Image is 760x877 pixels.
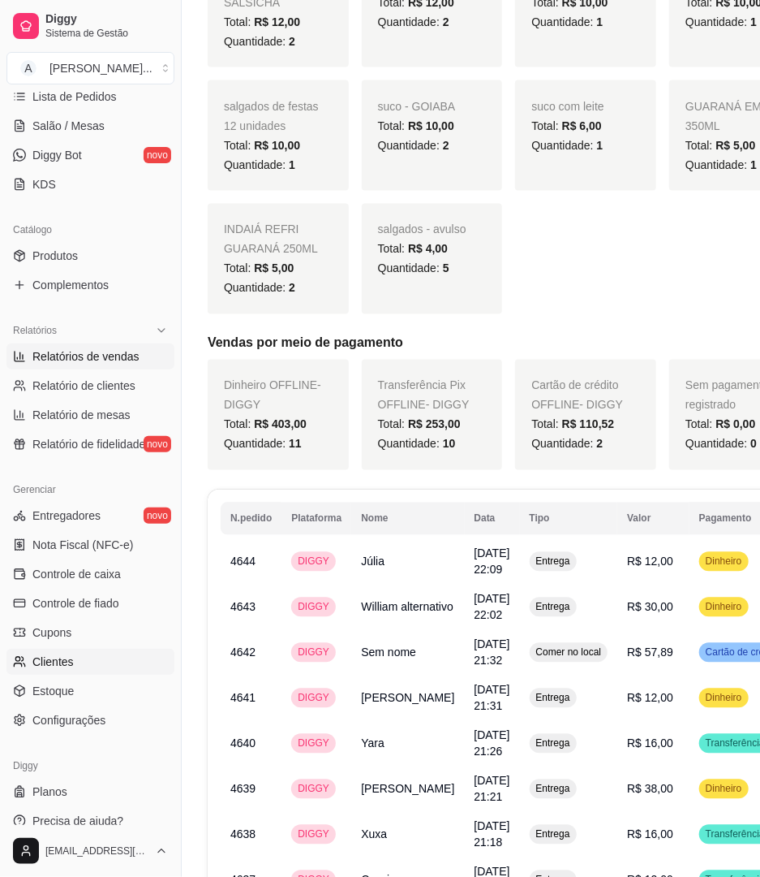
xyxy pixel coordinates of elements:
span: Entrega [533,601,573,614]
span: R$ 12,00 [627,555,673,568]
span: 4642 [230,646,255,659]
span: Controle de fiado [32,595,119,611]
span: [DATE] 21:32 [474,638,510,667]
span: Quantidade: [224,282,295,295]
span: Quantidade: [224,158,295,171]
span: Produtos [32,248,78,264]
button: Select a team [6,52,174,84]
span: Total: [224,139,300,152]
span: 4641 [230,692,255,705]
a: Relatórios de vendas [6,343,174,369]
span: salgados - avulso [378,223,466,236]
span: R$ 10,00 [254,139,300,152]
span: DIGGY [294,555,333,568]
span: Planos [32,784,67,800]
th: N.pedido [221,503,281,535]
span: R$ 12,00 [254,15,300,28]
span: Dinheiro OFFLINE - DIGGY [224,379,321,412]
div: Diggy [6,753,174,779]
a: Clientes [6,649,174,675]
span: R$ 0,00 [715,418,755,431]
a: Entregadoresnovo [6,503,174,529]
span: Estoque [32,683,74,699]
div: Gerenciar [6,477,174,503]
span: Quantidade: [531,139,603,152]
span: DIGGY [294,737,333,750]
span: Relatório de clientes [32,378,135,394]
span: 1 [750,158,757,171]
div: Catálogo [6,217,174,243]
span: [DATE] 21:21 [474,775,510,804]
span: 10 [443,438,456,451]
a: Planos [6,779,174,805]
span: Total: [531,119,601,132]
span: R$ 403,00 [254,418,307,431]
span: 2 [443,139,449,152]
a: Lista de Pedidos [6,84,174,110]
span: Total: [224,262,294,275]
span: DIGGY [294,828,333,841]
span: Dinheiro [702,783,745,796]
span: Dinheiro [702,601,745,614]
span: Controle de caixa [32,566,121,582]
a: Complementos [6,272,174,298]
span: Nota Fiscal (NFC-e) [32,537,133,553]
span: 2 [597,438,603,451]
span: Relatório de mesas [32,407,131,423]
span: suco com leite [531,100,603,113]
span: R$ 30,00 [627,601,673,614]
a: DiggySistema de Gestão [6,6,174,45]
span: 1 [750,15,757,28]
span: Diggy Bot [32,147,82,163]
span: Quantidade: [531,438,603,451]
span: salgados de festas 12 unidades [224,100,319,132]
span: [DATE] 22:09 [474,547,510,577]
span: Quantidade: [224,35,295,48]
span: R$ 57,89 [627,646,673,659]
span: Entrega [533,737,573,750]
span: Quantidade: [685,158,757,171]
th: Valor [617,503,689,535]
span: Comer no local [533,646,605,659]
span: R$ 6,00 [562,119,602,132]
span: KDS [32,176,56,192]
span: 2 [289,282,295,295]
span: R$ 253,00 [408,418,461,431]
a: KDS [6,171,174,197]
span: R$ 16,00 [627,737,673,750]
a: Precisa de ajuda? [6,808,174,834]
span: Total: [224,15,300,28]
div: [PERSON_NAME] ... [49,60,152,76]
span: Cartão de crédito OFFLINE - DIGGY [531,379,623,412]
a: Controle de caixa [6,561,174,587]
span: 4643 [230,601,255,614]
td: Xuxa [351,812,464,858]
a: Cupons [6,620,174,646]
span: 1 [597,15,603,28]
span: 0 [750,438,757,451]
span: 4639 [230,783,255,796]
span: Total: [378,119,454,132]
span: Entrega [533,555,573,568]
a: Configurações [6,707,174,733]
span: INDAIÁ REFRI GUARANÁ 250ML [224,223,318,256]
a: Estoque [6,678,174,704]
td: [PERSON_NAME] [351,676,464,721]
span: Quantidade: [685,15,757,28]
td: William alternativo [351,585,464,630]
td: Yara [351,721,464,767]
span: [DATE] 21:18 [474,820,510,849]
a: Salão / Mesas [6,113,174,139]
span: Salão / Mesas [32,118,105,134]
span: 11 [289,438,302,451]
span: R$ 16,00 [627,828,673,841]
span: Relatórios de vendas [32,348,140,365]
span: [DATE] 21:26 [474,729,510,758]
span: 4644 [230,555,255,568]
span: Total: [531,418,614,431]
span: R$ 10,00 [408,119,454,132]
span: 5 [443,262,449,275]
span: R$ 38,00 [627,783,673,796]
span: Lista de Pedidos [32,89,117,105]
span: Complementos [32,277,109,293]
